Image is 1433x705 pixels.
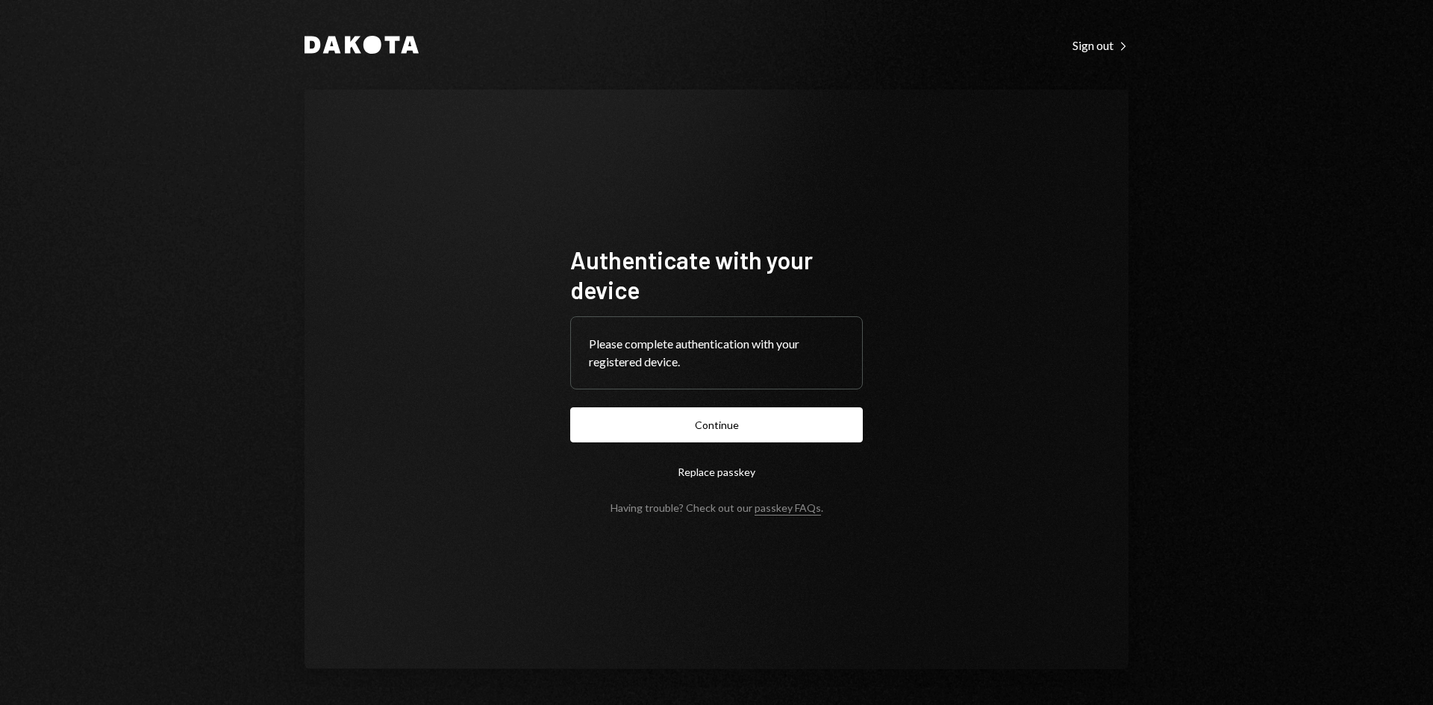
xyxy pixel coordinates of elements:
[570,245,863,304] h1: Authenticate with your device
[570,407,863,442] button: Continue
[611,501,823,514] div: Having trouble? Check out our .
[1073,37,1128,53] a: Sign out
[589,335,844,371] div: Please complete authentication with your registered device.
[570,454,863,489] button: Replace passkey
[755,501,821,516] a: passkey FAQs
[1073,38,1128,53] div: Sign out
